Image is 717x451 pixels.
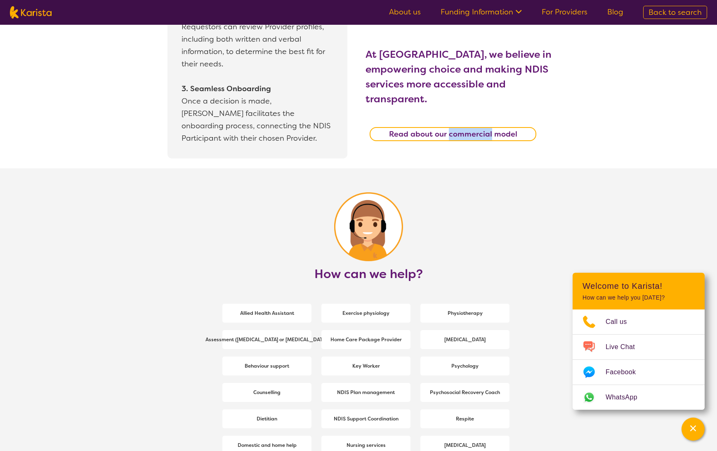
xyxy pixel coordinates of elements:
a: For Providers [542,7,587,17]
a: Key Worker [321,357,410,375]
h3: At [GEOGRAPHIC_DATA], we believe in empowering choice and making NDIS services more accessible an... [366,47,564,106]
b: Physiotherapy [448,310,483,316]
b: Domestic and home help [238,442,297,449]
img: Circle [334,192,403,261]
b: Assessment ([MEDICAL_DATA] or [MEDICAL_DATA]) [205,336,328,343]
div: Channel Menu [573,273,705,410]
b: Respite [456,416,474,422]
img: Karista logo [10,6,52,19]
a: Home Care Package Provider [321,330,410,349]
a: Psychology [420,357,509,375]
b: Behaviour support [245,363,289,369]
a: Physiotherapy [420,304,509,323]
span: Call us [606,316,637,328]
a: NDIS Support Coordination [321,409,410,428]
b: [MEDICAL_DATA] [444,336,486,343]
span: Back to search [649,7,702,17]
span: Facebook [606,366,646,378]
ul: Choose channel [573,309,705,410]
b: [MEDICAL_DATA] [444,442,486,449]
b: NDIS Plan management [337,389,395,396]
a: Allied Health Assistant [222,304,311,323]
span: WhatsApp [606,391,647,404]
b: Nursing services [347,442,386,449]
b: Allied Health Assistant [240,310,294,316]
a: Web link opens in a new tab. [573,385,705,410]
a: Funding Information [441,7,522,17]
h2: Welcome to Karista! [583,281,695,291]
b: Exercise physiology [342,310,389,316]
a: Dietitian [222,409,311,428]
b: Psychology [451,363,479,369]
a: Assessment ([MEDICAL_DATA] or [MEDICAL_DATA]) [222,330,311,349]
a: Exercise physiology [321,304,410,323]
a: Blog [607,7,623,17]
a: [MEDICAL_DATA] [420,330,509,349]
a: About us [389,7,421,17]
b: NDIS Support Coordination [334,416,399,422]
a: NDIS Plan management [321,383,410,402]
span: Live Chat [606,341,645,353]
b: Read about our commercial model [389,129,517,139]
b: 3. Seamless Onboarding [182,84,271,94]
a: Back to search [643,6,707,19]
a: Psychosocial Recovery Coach [420,383,509,402]
a: Counselling [222,383,311,402]
button: Channel Menu [682,418,705,441]
p: How can we help you [DATE]? [583,294,695,301]
b: Dietitian [257,416,277,422]
b: Counselling [253,389,281,396]
h2: How can we help? [210,267,527,281]
b: Home Care Package Provider [330,336,402,343]
b: Key Worker [352,363,380,369]
b: Psychosocial Recovery Coach [430,389,500,396]
a: Respite [420,409,509,428]
a: Behaviour support [222,357,311,375]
